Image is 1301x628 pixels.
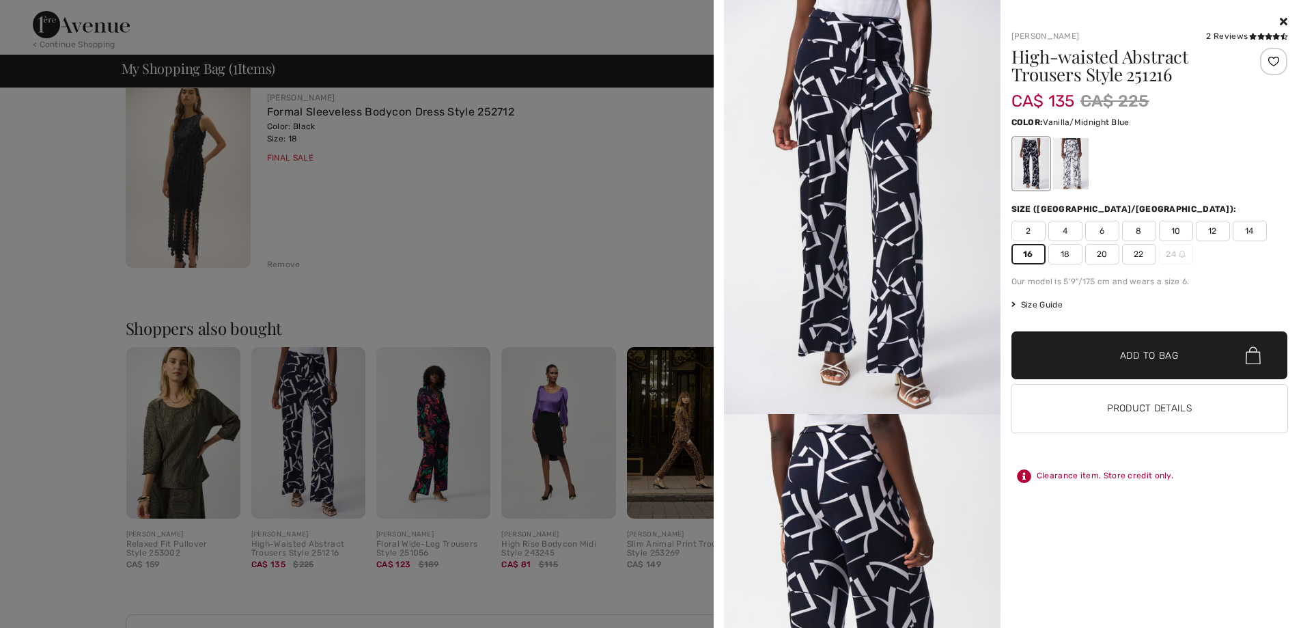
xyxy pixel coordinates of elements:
div: Vanilla/Midnight Blue [1052,138,1088,189]
span: Chat [30,10,58,22]
div: Size ([GEOGRAPHIC_DATA]/[GEOGRAPHIC_DATA]): [1011,203,1240,215]
span: 10 [1159,221,1193,241]
span: CA$ 225 [1080,89,1149,113]
span: 20 [1085,244,1119,264]
span: 12 [1196,221,1230,241]
span: 16 [1011,244,1046,264]
span: CA$ 135 [1011,78,1075,111]
span: 22 [1122,244,1156,264]
span: 8 [1122,221,1156,241]
span: Vanilla/Midnight Blue [1043,118,1129,127]
span: 14 [1233,221,1267,241]
img: Bag.svg [1246,346,1261,364]
div: Midnight Blue/Vanilla [1013,138,1048,189]
button: Add to Bag [1011,331,1288,379]
a: [PERSON_NAME] [1011,31,1080,41]
span: 6 [1085,221,1119,241]
div: Clearance item. Store credit only. [1011,464,1288,489]
span: 4 [1048,221,1082,241]
img: ring-m.svg [1179,251,1186,258]
div: Our model is 5'9"/175 cm and wears a size 6. [1011,275,1288,288]
span: Color: [1011,118,1044,127]
span: Add to Bag [1120,349,1179,363]
span: 18 [1048,244,1082,264]
button: Product Details [1011,385,1288,433]
h1: High-waisted Abstract Trousers Style 251216 [1011,48,1242,83]
div: 2 Reviews [1206,30,1287,42]
span: 24 [1159,244,1193,264]
span: Size Guide [1011,299,1063,311]
span: 2 [1011,221,1046,241]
